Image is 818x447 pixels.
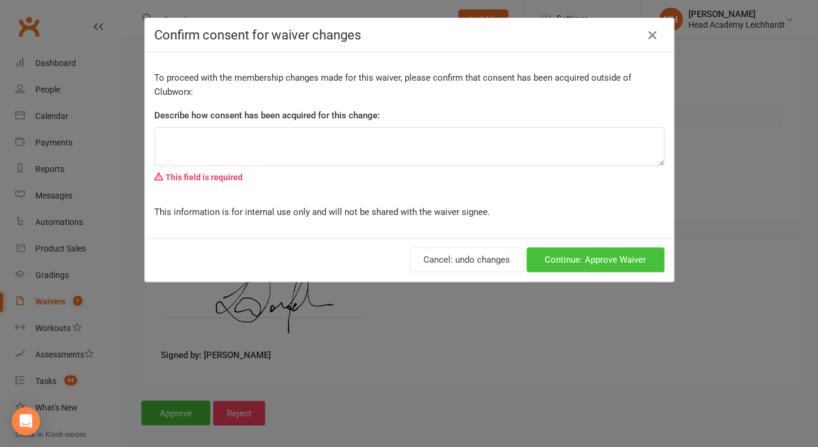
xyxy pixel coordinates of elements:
div: This field is required [154,166,664,188]
button: Cancel: undo changes [410,247,524,272]
button: Close [643,26,662,45]
p: To proceed with the membership changes made for this waiver, please confirm that consent has been... [154,71,664,99]
p: This information is for internal use only and will not be shared with the waiver signee. [154,205,664,219]
span: Confirm consent for waiver changes [154,28,361,42]
label: Describe how consent has been acquired for this change: [154,108,380,122]
div: Open Intercom Messenger [12,407,40,435]
button: Continue: Approve Waiver [526,247,664,272]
